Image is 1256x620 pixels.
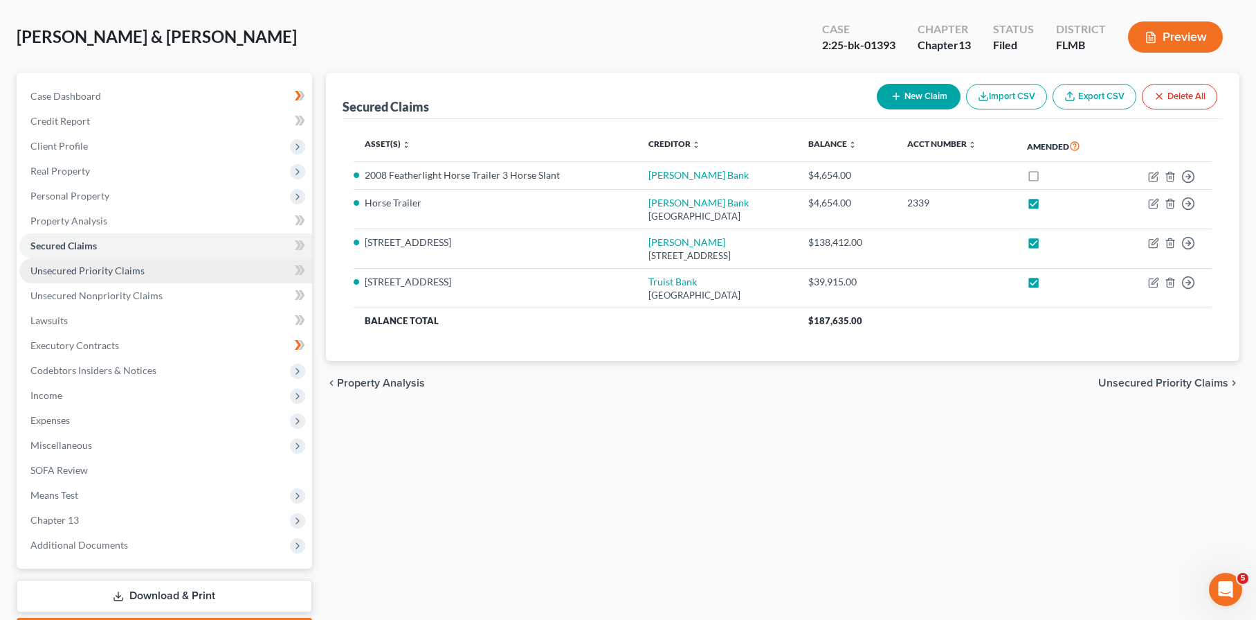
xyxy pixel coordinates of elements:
[30,165,90,177] span: Real Property
[326,378,425,389] button: chevron_left Property Analysis
[365,139,410,149] a: Asset(s) unfold_more
[648,169,749,181] a: [PERSON_NAME] Bank
[30,514,79,526] span: Chapter 13
[30,140,88,152] span: Client Profile
[1098,378,1228,389] span: Unsecured Priority Claims
[1056,37,1106,53] div: FLMB
[808,236,886,249] div: $138,412.00
[1128,21,1223,53] button: Preview
[1016,130,1114,162] th: Amended
[30,364,156,376] span: Codebtors Insiders & Notices
[808,315,862,326] span: $187,635.00
[648,289,786,302] div: [GEOGRAPHIC_DATA]
[877,84,961,109] button: New Claim
[907,196,1004,210] div: 2339
[30,489,78,501] span: Means Test
[1056,21,1106,37] div: District
[648,139,700,149] a: Creditor unfold_more
[19,84,312,109] a: Case Dashboard
[19,333,312,358] a: Executory Contracts
[30,265,145,276] span: Unsecured Priority Claims
[365,168,626,182] li: 2008 Featherlight Horse Trailer 3 Horse Slant
[19,209,312,233] a: Property Analysis
[30,290,163,301] span: Unsecured Nonpriority Claims
[30,115,90,127] span: Credit Report
[648,276,697,287] a: Truist Bank
[1053,84,1136,109] a: Export CSV
[19,233,312,258] a: Secured Claims
[648,210,786,223] div: [GEOGRAPHIC_DATA]
[808,275,886,289] div: $39,915.00
[808,168,886,182] div: $4,654.00
[30,439,92,451] span: Miscellaneous
[648,236,725,248] a: [PERSON_NAME]
[1142,84,1217,109] button: Delete All
[848,141,857,149] i: unfold_more
[19,258,312,283] a: Unsecured Priority Claims
[648,249,786,263] div: [STREET_ADDRESS]
[808,139,857,149] a: Balance unfold_more
[30,240,97,251] span: Secured Claims
[17,26,297,46] span: [PERSON_NAME] & [PERSON_NAME]
[19,283,312,308] a: Unsecured Nonpriority Claims
[30,414,70,426] span: Expenses
[966,84,1047,109] button: Import CSV
[958,38,971,51] span: 13
[822,21,895,37] div: Case
[365,236,626,249] li: [STREET_ADDRESS]
[30,339,119,351] span: Executory Contracts
[30,215,107,227] span: Property Analysis
[1228,378,1239,389] i: chevron_right
[918,37,971,53] div: Chapter
[365,196,626,210] li: Horse Trailer
[30,389,62,401] span: Income
[1209,573,1242,606] iframe: Intercom live chat
[30,464,88,476] span: SOFA Review
[354,308,797,333] th: Balance Total
[343,98,429,115] div: Secured Claims
[692,141,700,149] i: unfold_more
[365,275,626,289] li: [STREET_ADDRESS]
[1098,378,1239,389] button: Unsecured Priority Claims chevron_right
[19,458,312,483] a: SOFA Review
[822,37,895,53] div: 2:25-bk-01393
[17,580,312,612] a: Download & Print
[337,378,425,389] span: Property Analysis
[30,90,101,102] span: Case Dashboard
[1237,573,1248,584] span: 5
[968,141,976,149] i: unfold_more
[30,315,68,326] span: Lawsuits
[19,109,312,134] a: Credit Report
[30,190,109,202] span: Personal Property
[326,378,337,389] i: chevron_left
[402,141,410,149] i: unfold_more
[30,539,128,551] span: Additional Documents
[19,308,312,333] a: Lawsuits
[648,197,749,209] a: [PERSON_NAME] Bank
[993,37,1034,53] div: Filed
[907,139,976,149] a: Acct Number unfold_more
[918,21,971,37] div: Chapter
[808,196,886,210] div: $4,654.00
[993,21,1034,37] div: Status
